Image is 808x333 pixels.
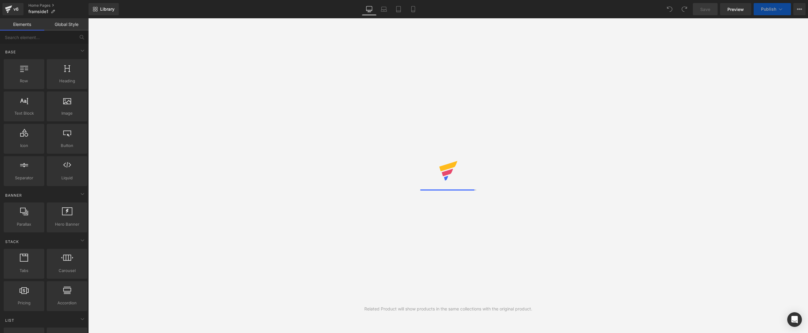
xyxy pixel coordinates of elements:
[5,267,42,274] span: Tabs
[5,175,42,181] span: Separator
[787,312,802,327] div: Open Intercom Messenger
[5,192,23,198] span: Banner
[89,3,119,15] a: New Library
[49,142,86,149] span: Button
[754,3,791,15] button: Publish
[362,3,377,15] a: Desktop
[49,300,86,306] span: Accordion
[49,221,86,227] span: Hero Banner
[49,110,86,116] span: Image
[28,3,89,8] a: Home Pages
[5,239,20,245] span: Stack
[793,3,806,15] button: More
[720,3,751,15] a: Preview
[5,317,15,323] span: List
[12,5,20,13] div: v6
[5,78,42,84] span: Row
[377,3,391,15] a: Laptop
[49,267,86,274] span: Carousel
[700,6,710,13] span: Save
[100,6,115,12] span: Library
[364,306,532,312] div: Related Product will show products in the same collections with the original product.
[5,49,16,55] span: Base
[5,110,42,116] span: Text Block
[406,3,420,15] a: Mobile
[727,6,744,13] span: Preview
[44,18,89,30] a: Global Style
[2,3,24,15] a: v6
[391,3,406,15] a: Tablet
[678,3,690,15] button: Redo
[664,3,676,15] button: Undo
[49,175,86,181] span: Liquid
[761,7,776,12] span: Publish
[5,221,42,227] span: Parallax
[5,142,42,149] span: Icon
[5,300,42,306] span: Pricing
[49,78,86,84] span: Heading
[28,9,48,14] span: framside1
